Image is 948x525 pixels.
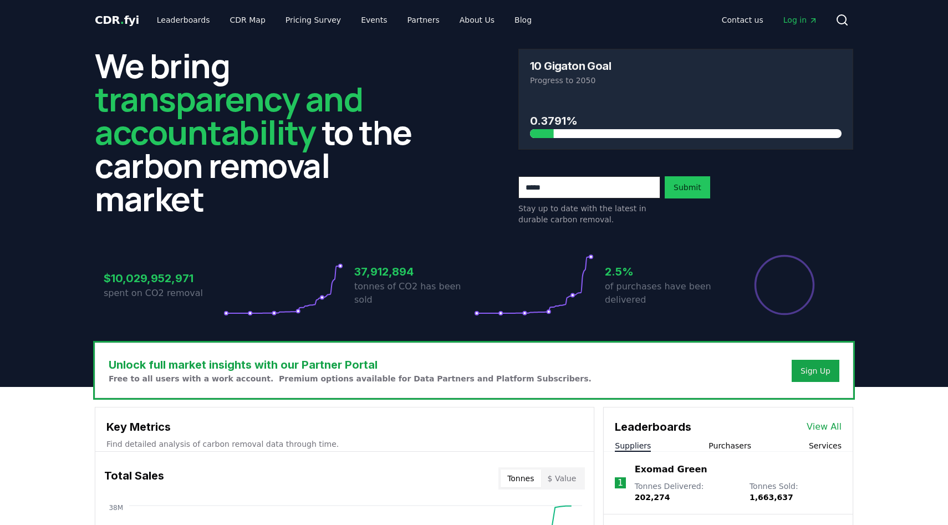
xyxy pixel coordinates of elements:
span: 202,274 [635,493,670,502]
button: $ Value [541,470,583,487]
a: CDR Map [221,10,274,30]
p: spent on CO2 removal [104,287,223,300]
div: Percentage of sales delivered [753,254,816,316]
button: Sign Up [792,360,839,382]
h3: Total Sales [104,467,164,490]
p: Stay up to date with the latest in durable carbon removal. [518,203,660,225]
button: Purchasers [709,440,751,451]
a: Events [352,10,396,30]
span: transparency and accountability [95,76,363,155]
h3: $10,029,952,971 [104,270,223,287]
p: tonnes of CO2 has been sold [354,280,474,307]
p: Free to all users with a work account. Premium options available for Data Partners and Platform S... [109,373,592,384]
h2: We bring to the carbon removal market [95,49,430,215]
button: Services [809,440,842,451]
span: Log in [783,14,818,26]
a: Pricing Survey [277,10,350,30]
nav: Main [148,10,541,30]
a: About Us [451,10,503,30]
a: CDR.fyi [95,12,139,28]
p: Tonnes Sold : [750,481,842,503]
a: Leaderboards [148,10,219,30]
span: CDR fyi [95,13,139,27]
a: Sign Up [801,365,830,376]
p: Find detailed analysis of carbon removal data through time. [106,439,583,450]
h3: Unlock full market insights with our Partner Portal [109,356,592,373]
h3: 10 Gigaton Goal [530,60,611,72]
button: Tonnes [501,470,541,487]
a: Exomad Green [635,463,707,476]
a: Blog [506,10,541,30]
h3: 37,912,894 [354,263,474,280]
p: 1 [618,476,623,490]
a: View All [807,420,842,434]
tspan: 38M [109,504,123,512]
a: Partners [399,10,448,30]
a: Contact us [713,10,772,30]
h3: Leaderboards [615,419,691,435]
nav: Main [713,10,827,30]
p: Tonnes Delivered : [635,481,738,503]
a: Log in [774,10,827,30]
span: 1,663,637 [750,493,793,502]
h3: 0.3791% [530,113,842,129]
button: Submit [665,176,710,198]
p: Progress to 2050 [530,75,842,86]
button: Suppliers [615,440,651,451]
p: of purchases have been delivered [605,280,725,307]
h3: 2.5% [605,263,725,280]
h3: Key Metrics [106,419,583,435]
span: . [120,13,124,27]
